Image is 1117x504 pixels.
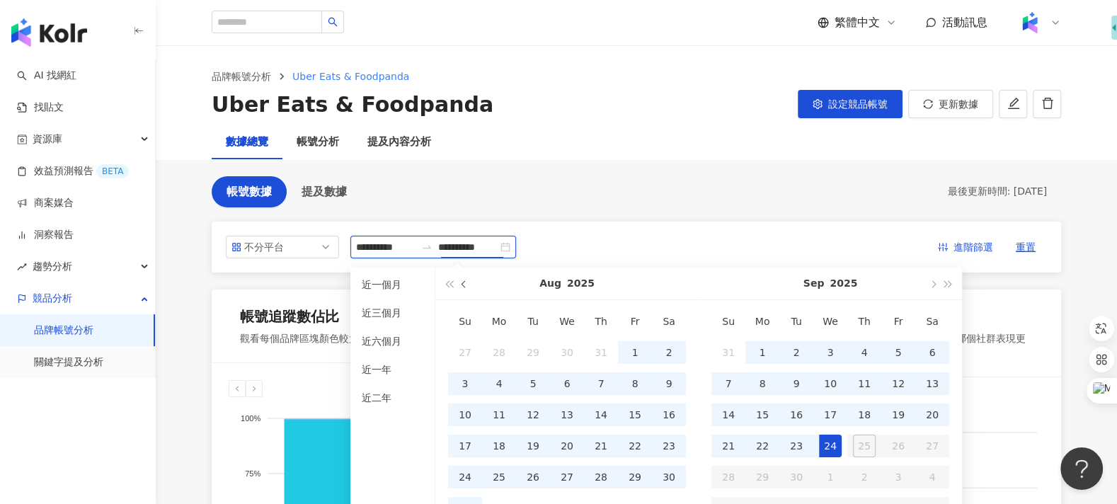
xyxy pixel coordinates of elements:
th: Sa [652,306,686,337]
th: Tu [779,306,813,337]
td: 2025-09-08 [745,368,779,399]
td: 2025-08-18 [482,430,516,462]
div: 16 [658,403,680,426]
div: 25 [488,466,510,488]
span: Uber Eats & Foodpanda [292,71,409,82]
span: swap-right [421,241,433,253]
span: 提及數據 [302,185,347,198]
div: 6 [556,372,578,395]
div: 5 [887,341,910,364]
span: 活動訊息 [942,16,987,29]
button: 設定競品帳號 [798,90,903,118]
div: 16 [785,403,808,426]
div: 19 [887,403,910,426]
li: 近一個月 [356,273,429,296]
div: 1 [624,341,646,364]
td: 2025-08-10 [448,399,482,430]
div: 數據總覽 [226,134,268,151]
tspan: 100% [241,414,260,423]
div: 15 [624,403,646,426]
div: 不分平台 [244,236,290,258]
a: 品牌帳號分析 [209,69,274,84]
td: 2025-09-01 [745,337,779,368]
td: 2025-08-26 [516,462,550,493]
div: 6 [921,341,944,364]
td: 2025-09-21 [711,430,745,462]
td: 2025-08-27 [550,462,584,493]
div: 8 [751,372,774,395]
div: 11 [853,372,876,395]
span: 資源庫 [33,123,62,155]
a: 關鍵字提及分析 [34,355,103,370]
div: 帳號追蹤數佔比 [240,307,339,326]
td: 2025-08-06 [550,368,584,399]
span: setting [813,99,823,109]
a: 商案媒合 [17,196,74,210]
div: 27 [454,341,476,364]
td: 2025-08-12 [516,399,550,430]
th: We [813,306,847,337]
th: We [550,306,584,337]
div: 11 [488,403,510,426]
td: 2025-08-19 [516,430,550,462]
button: Sep [803,268,825,299]
td: 2025-07-30 [550,337,584,368]
td: 2025-09-04 [847,337,881,368]
div: 3 [819,341,842,364]
div: 29 [624,466,646,488]
td: 2025-09-23 [779,430,813,462]
div: 10 [454,403,476,426]
div: 12 [522,403,544,426]
th: Su [448,306,482,337]
td: 2025-08-15 [618,399,652,430]
td: 2025-08-23 [652,430,686,462]
div: 7 [717,372,740,395]
span: 更新數據 [939,98,978,110]
div: 29 [522,341,544,364]
div: 24 [819,435,842,457]
td: 2025-08-07 [584,368,618,399]
th: Fr [618,306,652,337]
td: 2025-08-31 [711,337,745,368]
td: 2025-09-18 [847,399,881,430]
td: 2025-08-13 [550,399,584,430]
div: 22 [624,435,646,457]
th: Sa [915,306,949,337]
div: 23 [658,435,680,457]
button: Aug [539,268,561,299]
button: 重置 [1004,236,1047,258]
a: 品牌帳號分析 [34,323,93,338]
td: 2025-08-24 [448,462,482,493]
th: Th [584,306,618,337]
th: Th [847,306,881,337]
div: 19 [522,435,544,457]
td: 2025-09-05 [881,337,915,368]
td: 2025-09-14 [711,399,745,430]
li: 近六個月 [356,330,429,353]
th: Fr [881,306,915,337]
td: 2025-09-12 [881,368,915,399]
div: 2 [658,341,680,364]
td: 2025-08-08 [618,368,652,399]
div: 2 [785,341,808,364]
a: 效益預測報告BETA [17,164,129,178]
li: 近一年 [356,358,429,381]
div: 22 [751,435,774,457]
td: 2025-09-22 [745,430,779,462]
div: 9 [658,372,680,395]
th: Tu [516,306,550,337]
div: 帳號分析 [297,134,339,151]
div: 4 [853,341,876,364]
td: 2025-08-16 [652,399,686,430]
td: 2025-08-04 [482,368,516,399]
div: 21 [590,435,612,457]
div: 17 [454,435,476,457]
div: 31 [590,341,612,364]
span: 競品分析 [33,282,72,314]
td: 2025-08-02 [652,337,686,368]
button: 提及數據 [287,176,362,207]
span: 進階篩選 [953,236,993,259]
td: 2025-07-31 [584,337,618,368]
td: 2025-09-17 [813,399,847,430]
th: Mo [482,306,516,337]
